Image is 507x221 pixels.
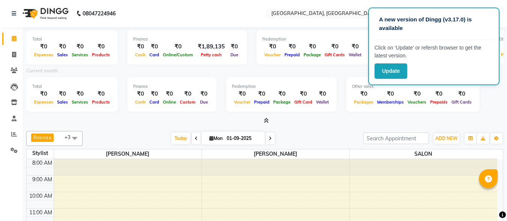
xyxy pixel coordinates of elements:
span: Today [172,132,190,144]
span: Voucher [262,52,283,57]
span: Wallet [347,52,363,57]
span: Wallet [314,99,331,105]
div: 8:00 AM [31,159,54,167]
div: ₹0 [147,42,161,51]
div: ₹1,89,135 [195,42,228,51]
div: ₹0 [178,90,197,98]
div: ₹0 [347,42,363,51]
div: 9:00 AM [31,176,54,183]
div: Total [32,83,112,90]
span: Prepaid [283,52,302,57]
span: Package [271,99,292,105]
div: ₹0 [323,42,347,51]
div: ₹0 [90,42,112,51]
div: ₹0 [302,42,323,51]
div: Total [32,36,112,42]
div: 11:00 AM [28,209,54,216]
div: ₹0 [32,42,55,51]
div: Finance [133,83,211,90]
div: ₹0 [352,90,375,98]
div: ₹0 [228,42,241,51]
b: 08047224946 [83,3,116,24]
iframe: chat widget [475,191,499,213]
span: Prepaid [252,99,271,105]
div: ₹0 [406,90,428,98]
div: ₹0 [133,90,147,98]
span: [PERSON_NAME] [54,149,202,159]
input: Search Appointment [363,132,429,144]
span: Gift Cards [323,52,347,57]
div: ₹0 [314,90,331,98]
span: Sales [55,99,70,105]
div: ₹0 [133,42,147,51]
div: Stylist [27,149,54,157]
span: Due [198,99,210,105]
div: ₹0 [262,42,283,51]
span: Packages [352,99,375,105]
div: ₹0 [197,90,211,98]
div: ₹0 [375,90,406,98]
span: Services [70,99,90,105]
span: Products [90,99,112,105]
span: [PERSON_NAME] [202,149,349,159]
span: Voucher [232,99,252,105]
p: Click on ‘Update’ or refersh browser to get the latest version. [375,44,493,60]
span: ADD NEW [435,135,457,141]
div: ₹0 [55,90,70,98]
span: Products [90,52,112,57]
div: ₹0 [70,42,90,51]
span: SALON [350,149,498,159]
span: Gift Card [292,99,314,105]
div: ₹0 [292,90,314,98]
div: ₹0 [32,90,55,98]
span: Services [70,52,90,57]
span: Online/Custom [161,52,195,57]
span: Mon [208,135,224,141]
span: Online [161,99,178,105]
div: ₹0 [147,90,161,98]
div: ₹0 [428,90,450,98]
span: Petty cash [199,52,224,57]
span: Due [229,52,240,57]
div: ₹0 [161,90,178,98]
span: Card [147,52,161,57]
span: Expenses [32,99,55,105]
div: ₹0 [232,90,252,98]
label: Current month [26,68,58,74]
img: logo [19,3,71,24]
span: Cash [133,52,147,57]
div: Other sales [352,83,474,90]
span: Custom [178,99,197,105]
div: Redemption [232,83,331,90]
div: Redemption [262,36,363,42]
div: 10:00 AM [28,192,54,200]
div: ₹0 [90,90,112,98]
p: A new version of Dingg (v3.17.0) is available [379,15,489,32]
input: 2025-09-01 [224,133,262,144]
div: ₹0 [70,90,90,98]
button: Update [375,63,407,79]
span: Cash [133,99,147,105]
div: ₹0 [450,90,474,98]
div: ₹0 [161,42,195,51]
span: Memberships [375,99,406,105]
span: Card [147,99,161,105]
div: ₹0 [252,90,271,98]
span: Vouchers [406,99,428,105]
span: Reena [33,134,48,140]
span: Package [302,52,323,57]
span: Sales [55,52,70,57]
button: ADD NEW [433,133,459,144]
span: Prepaids [428,99,450,105]
div: ₹0 [55,42,70,51]
a: x [48,134,51,140]
span: Expenses [32,52,55,57]
span: Gift Cards [450,99,474,105]
div: Finance [133,36,241,42]
div: ₹0 [271,90,292,98]
div: ₹0 [283,42,302,51]
span: +3 [65,134,76,140]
